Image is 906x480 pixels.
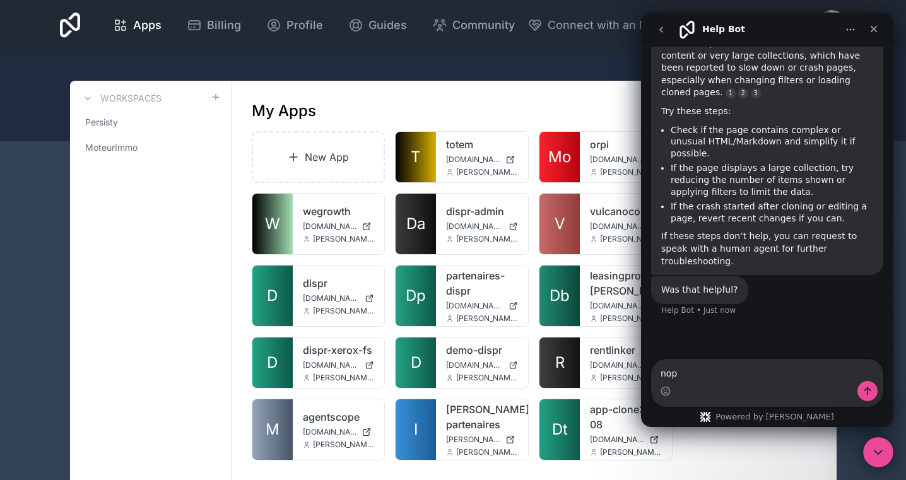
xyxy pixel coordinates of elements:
[303,221,375,231] a: [DOMAIN_NAME]
[590,155,662,165] a: [DOMAIN_NAME]
[600,167,662,177] span: [PERSON_NAME][EMAIL_ADDRESS][DOMAIN_NAME]
[313,440,375,450] span: [PERSON_NAME][EMAIL_ADDRESS][DOMAIN_NAME]
[446,268,518,298] a: partenaires-dispr
[446,155,518,165] a: [DOMAIN_NAME]
[446,221,518,231] a: [DOMAIN_NAME]
[133,16,162,34] span: Apps
[456,313,518,324] span: [PERSON_NAME][EMAIL_ADDRESS][DOMAIN_NAME]
[456,167,518,177] span: [PERSON_NAME][EMAIL_ADDRESS][DOMAIN_NAME]
[590,402,662,432] a: app-clone20-08
[456,373,518,383] span: [PERSON_NAME][EMAIL_ADDRESS][DOMAIN_NAME]
[338,11,417,39] a: Guides
[368,16,407,34] span: Guides
[446,155,500,165] span: [DOMAIN_NAME]
[286,16,323,34] span: Profile
[600,447,662,457] span: [PERSON_NAME][EMAIL_ADDRESS][DOMAIN_NAME]
[256,11,333,39] a: Profile
[85,141,138,154] span: MoteurImmo
[252,101,316,121] h1: My Apps
[411,353,421,373] span: D
[422,11,525,39] a: Community
[590,360,647,370] span: [DOMAIN_NAME]
[80,136,221,159] a: MoteurImmo
[313,373,375,383] span: [PERSON_NAME][EMAIL_ADDRESS][DOMAIN_NAME]
[600,373,662,383] span: [PERSON_NAME][EMAIL_ADDRESS][DOMAIN_NAME]
[411,147,421,167] span: T
[396,194,436,254] a: Da
[590,435,644,445] span: [DOMAIN_NAME]
[267,286,278,306] span: D
[552,419,568,440] span: Dt
[590,221,647,231] span: [DOMAIN_NAME]
[252,194,293,254] a: W
[252,266,293,326] a: D
[590,155,644,165] span: [DOMAIN_NAME]
[539,266,580,326] a: Db
[100,92,162,105] h3: Workspaces
[80,111,221,134] a: Persisty
[313,306,375,316] span: [PERSON_NAME][EMAIL_ADDRESS][DOMAIN_NAME]
[313,234,375,244] span: [PERSON_NAME][EMAIL_ADDRESS][DOMAIN_NAME]
[539,337,580,388] a: R
[539,194,580,254] a: V
[396,399,436,460] a: I
[303,360,375,370] a: [DOMAIN_NAME]
[590,301,662,311] a: [DOMAIN_NAME]
[555,353,565,373] span: R
[406,286,426,306] span: Dp
[252,337,293,388] a: D
[177,11,251,39] a: Billing
[641,13,893,427] iframe: Intercom live chat
[396,266,436,326] a: Dp
[550,286,570,306] span: Db
[303,221,357,231] span: [DOMAIN_NAME]
[303,276,375,291] a: dispr
[303,427,357,437] span: [DOMAIN_NAME]
[267,353,278,373] span: D
[265,214,280,234] span: W
[396,337,436,388] a: D
[590,342,662,358] a: rentlinker
[446,301,518,311] a: [DOMAIN_NAME]
[600,313,662,324] span: [PERSON_NAME][EMAIL_ADDRESS][DOMAIN_NAME]
[406,214,425,234] span: Da
[539,399,580,460] a: Dt
[446,360,503,370] span: [DOMAIN_NAME]
[446,221,503,231] span: [DOMAIN_NAME]
[207,16,241,34] span: Billing
[414,419,418,440] span: I
[303,293,360,303] span: [DOMAIN_NAME]
[539,132,580,182] a: Mo
[446,435,500,445] span: [PERSON_NAME][DOMAIN_NAME]
[252,131,385,183] a: New App
[446,301,503,311] span: [DOMAIN_NAME]
[303,409,375,424] a: agentscope
[266,419,279,440] span: M
[80,91,162,106] a: Workspaces
[452,16,515,34] span: Community
[303,293,375,303] a: [DOMAIN_NAME]
[303,342,375,358] a: dispr-xerox-fs
[303,427,375,437] a: [DOMAIN_NAME]
[590,204,662,219] a: vulcanocontent
[590,435,662,445] a: [DOMAIN_NAME]
[252,399,293,460] a: M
